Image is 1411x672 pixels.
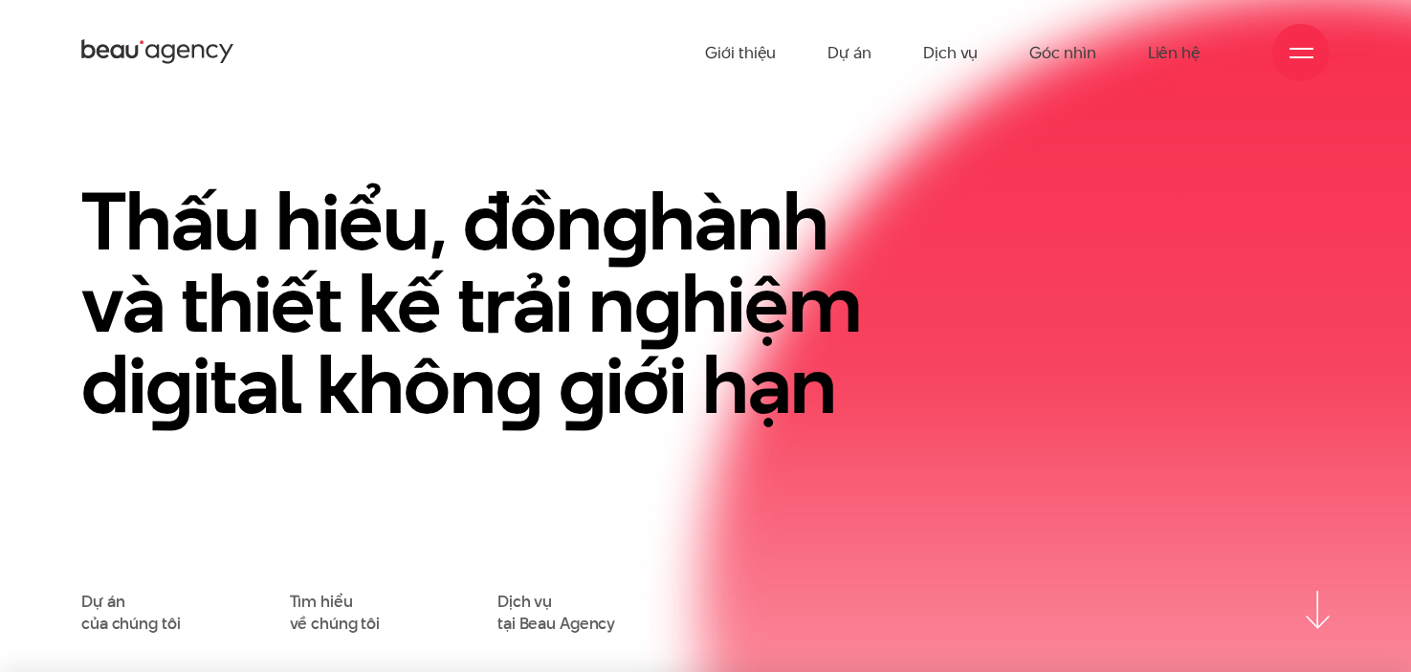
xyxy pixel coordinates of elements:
[559,329,606,441] en: g
[634,248,681,359] en: g
[496,329,542,441] en: g
[290,591,381,634] a: Tìm hiểuvề chúng tôi
[145,329,192,441] en: g
[497,591,615,634] a: Dịch vụtại Beau Agency
[602,165,649,277] en: g
[81,591,180,634] a: Dự áncủa chúng tôi
[81,181,904,426] h1: Thấu hiểu, đồn hành và thiết kế trải n hiệm di ital khôn iới hạn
